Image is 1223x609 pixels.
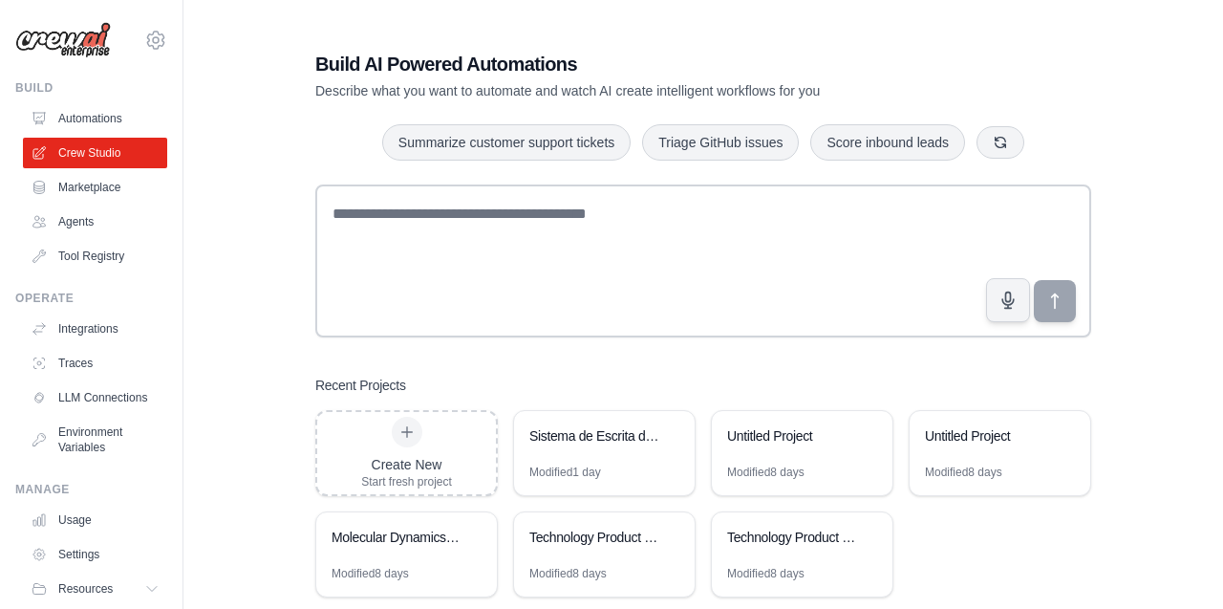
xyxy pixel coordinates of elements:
a: Usage [23,505,167,535]
div: Modified 8 days [925,465,1002,480]
div: Untitled Project [925,426,1056,446]
div: Modified 1 day [529,465,601,480]
div: Modified 8 days [727,566,805,581]
a: Traces [23,348,167,379]
div: Untitled Project [727,426,858,446]
button: Summarize customer support tickets [382,124,631,161]
a: Environment Variables [23,417,167,463]
span: Resources [58,581,113,597]
img: Logo [15,22,111,58]
div: Create New [361,455,452,474]
a: Integrations [23,314,167,344]
h3: Recent Projects [315,376,406,395]
div: Start fresh project [361,474,452,489]
a: Automations [23,103,167,134]
button: Triage GitHub issues [642,124,799,161]
div: Technology Product Research Automation [727,528,858,547]
a: Crew Studio [23,138,167,168]
div: Modified 8 days [727,465,805,480]
div: Molecular Dynamics Research Automation [332,528,462,547]
div: Modified 8 days [529,566,607,581]
h1: Build AI Powered Automations [315,51,957,77]
div: Sistema de Escrita de Artigos Cientificos com Revisao por Pares [529,426,660,446]
div: Modified 8 days [332,566,409,581]
a: Settings [23,539,167,570]
a: Marketplace [23,172,167,203]
p: Describe what you want to automate and watch AI create intelligent workflows for you [315,81,957,100]
a: Tool Registry [23,241,167,272]
div: Technology Product Research Automation [529,528,660,547]
a: Agents [23,207,167,237]
button: Get new suggestions [976,126,1024,159]
div: Manage [15,482,167,497]
button: Score inbound leads [810,124,965,161]
a: LLM Connections [23,382,167,413]
button: Click to speak your automation idea [986,278,1030,322]
div: Operate [15,291,167,306]
div: Build [15,80,167,96]
button: Resources [23,574,167,604]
